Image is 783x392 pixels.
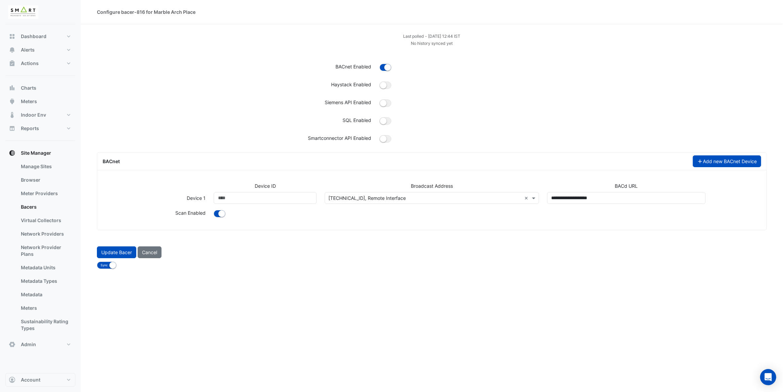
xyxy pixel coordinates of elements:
[15,288,75,301] a: Metadata
[255,182,276,189] label: Device ID
[411,41,453,46] small: No history synced yet
[5,122,75,135] button: Reports
[760,369,776,385] div: Open Intercom Messenger
[15,261,75,274] a: Metadata Units
[5,81,75,95] button: Charts
[21,341,36,348] span: Admin
[103,158,120,164] span: BACnet
[411,182,453,189] label: Broadcast Address
[21,112,46,118] span: Indoor Env
[9,85,15,91] app-icon: Charts
[403,34,461,39] small: Tue 02-Sep-2025 12:44 BST
[21,33,46,40] span: Dashboard
[9,47,15,53] app-icon: Alerts
[15,227,75,241] a: Network Providers
[308,134,371,142] label: Smartconnector API Enabled
[9,341,15,348] app-icon: Admin
[5,57,75,70] button: Actions
[21,85,36,91] span: Charts
[9,150,15,156] app-icon: Site Manager
[525,194,530,202] span: Clear
[615,182,638,189] label: BACd URL
[21,98,37,105] span: Meters
[21,125,39,132] span: Reports
[5,95,75,108] button: Meters
[15,200,75,214] a: Bacers
[97,262,116,267] ui-switch: Sync Bacer after update is applied
[9,33,15,40] app-icon: Dashboard
[5,30,75,43] button: Dashboard
[21,60,39,67] span: Actions
[21,150,51,156] span: Site Manager
[9,112,15,118] app-icon: Indoor Env
[336,63,371,70] label: BACnet Enabled
[693,155,761,167] button: Add new BACnet Device
[15,214,75,227] a: Virtual Collectors
[5,373,75,387] button: Account
[21,47,35,53] span: Alerts
[97,8,195,16] div: Configure bacer-816 for Marble Arch Place
[325,99,371,106] label: Siemens API Enabled
[343,117,371,124] label: SQL Enabled
[175,209,206,216] label: Background scheduled scan enabled
[15,241,75,261] a: Network Provider Plans
[8,5,38,19] img: Company Logo
[9,98,15,105] app-icon: Meters
[5,108,75,122] button: Indoor Env
[15,274,75,288] a: Metadata Types
[9,125,15,132] app-icon: Reports
[15,160,75,173] a: Manage Sites
[138,246,162,258] button: Cancel
[5,43,75,57] button: Alerts
[15,315,75,335] a: Sustainability Rating Types
[97,246,136,258] button: Update Bacer
[331,81,371,88] label: Haystack Enabled
[15,173,75,187] a: Browser
[9,60,15,67] app-icon: Actions
[15,301,75,315] a: Meters
[5,146,75,160] button: Site Manager
[21,376,40,383] span: Account
[5,338,75,351] button: Admin
[187,192,206,204] label: Device 1
[5,160,75,338] div: Site Manager
[15,187,75,200] a: Meter Providers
